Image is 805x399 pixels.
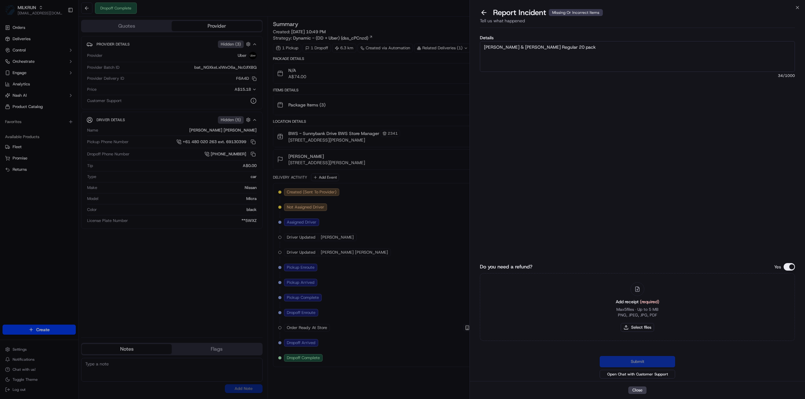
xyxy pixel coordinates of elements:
[480,73,795,78] span: 34 /1000
[480,18,795,28] div: Tell us what happened
[628,386,647,394] button: Close
[640,299,659,305] span: (required)
[549,9,603,16] div: Missing Or Incorrect Items
[480,263,532,271] label: Do you need a refund?
[480,35,795,40] label: Details
[774,264,781,270] p: Yes
[600,370,675,379] button: Open Chat with Customer Support
[493,8,603,18] p: Report Incident
[616,307,659,312] p: Max 5 files ∙ Up to 5 MB
[616,299,659,305] span: Add receipt
[480,41,795,72] textarea: [PERSON_NAME] & [PERSON_NAME] Regular 20 pack
[618,312,657,318] p: PNG, JPEG, JPG, PDF
[621,323,654,332] button: Select files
